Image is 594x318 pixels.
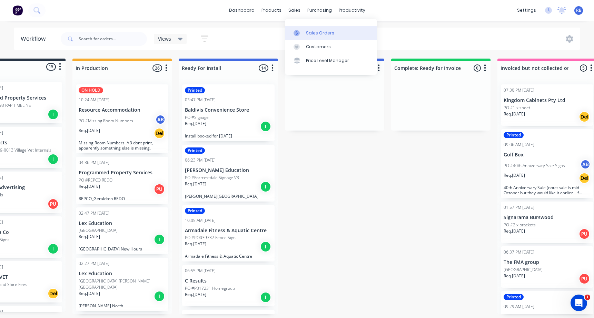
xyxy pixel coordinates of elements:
[306,44,331,50] div: Customers
[154,184,165,195] div: PU
[79,97,109,103] div: 10:24 AM [DATE]
[501,129,593,198] div: Printed09:06 AM [DATE]Golf BoxPO #40th Anniversary Sale SignsABReq.[DATE]Del40th Anniversary Sale...
[79,160,109,166] div: 04:36 PM [DATE]
[580,159,591,170] div: AB
[504,204,534,211] div: 01:57 PM [DATE]
[79,107,166,113] p: Resource Accommodation
[501,246,593,288] div: 06:37 PM [DATE]The FMA group[GEOGRAPHIC_DATA]Req.[DATE]PU
[185,208,205,214] div: Printed
[306,58,349,64] div: Price Level Manager
[182,84,275,141] div: Printed03:47 PM [DATE]Baldivis Convenience StorePO #SignageReq.[DATE]IInstall booked for [DATE]
[585,295,590,300] span: 1
[504,228,525,234] p: Req. [DATE]
[185,235,236,241] p: PO #PO039737 Fence Sign
[185,167,272,173] p: [PERSON_NAME] Education
[504,172,525,178] p: Req. [DATE]
[76,84,168,153] div: ON HOLD10:24 AM [DATE]Resource AccommodationPO #Missing Room NumbersABReq.[DATE]DelMissing Room N...
[285,5,304,16] div: sales
[260,181,271,192] div: I
[185,107,272,113] p: Baldivis Convenience Store
[185,181,206,187] p: Req. [DATE]
[79,246,166,252] p: [GEOGRAPHIC_DATA] New Hours
[79,183,100,189] p: Req. [DATE]
[76,258,168,311] div: 02:27 PM [DATE]Lex Education[GEOGRAPHIC_DATA] [PERSON_NAME][GEOGRAPHIC_DATA]Req.[DATE]I[PERSON_NA...
[185,291,206,298] p: Req. [DATE]
[285,26,377,40] a: Sales Orders
[12,5,23,16] img: Factory
[79,177,112,183] p: PO #REPCO REDO
[504,163,565,169] p: PO #40th Anniversary Sale Signs
[504,98,591,103] p: Kingdom Cabinets Pty Ltd
[226,5,258,16] a: dashboard
[306,30,334,36] div: Sales Orders
[504,259,591,265] p: The FMA group
[579,173,590,184] div: Del
[79,260,109,267] div: 02:27 PM [DATE]
[154,291,165,302] div: I
[185,268,216,274] div: 06:55 PM [DATE]
[504,152,591,158] p: Golf Box
[504,132,524,138] div: Printed
[79,303,166,308] p: [PERSON_NAME] North
[158,35,171,42] span: Views
[504,267,543,273] p: [GEOGRAPHIC_DATA]
[48,154,59,165] div: I
[182,145,275,202] div: Printed06:23 PM [DATE][PERSON_NAME] EducationPO #Forrrestdale Signage V3Req.[DATE]I[PERSON_NAME][...
[576,7,582,13] span: RB
[504,222,536,228] p: PO #2 x brackets
[504,142,534,148] div: 09:06 AM [DATE]
[504,294,524,300] div: Printed
[79,32,147,46] input: Search for orders...
[79,290,100,297] p: Req. [DATE]
[79,118,133,124] p: PO #Missing Room Numbers
[185,175,239,181] p: PO #Forrrestdale Signage V3
[21,35,49,43] div: Workflow
[48,109,59,120] div: I
[501,202,593,243] div: 01:57 PM [DATE]Signarama BurswoodPO #2 x bracketsReq.[DATE]PU
[48,198,59,209] div: PU
[579,228,590,239] div: PU
[185,87,205,93] div: Printed
[182,205,275,262] div: Printed10:05 AM [DATE]Armadale Fitness & Aquatic CentrePO #PO039737 Fence SignReq.[DATE]IArmadale...
[185,157,216,163] div: 06:23 PM [DATE]
[285,54,377,68] a: Price Level Manager
[154,128,165,139] div: Del
[76,207,168,255] div: 02:47 PM [DATE]Lex Education[GEOGRAPHIC_DATA]Req.[DATE]I[GEOGRAPHIC_DATA] New Hours
[185,147,205,154] div: Printed
[260,121,271,132] div: I
[79,127,100,134] p: Req. [DATE]
[504,105,530,111] p: PO #1 x sheet
[185,241,206,247] p: Req. [DATE]
[79,220,166,226] p: Lex Education
[185,285,235,291] p: PO #P017231 Homegroup
[79,227,118,234] p: [GEOGRAPHIC_DATA]
[579,111,590,122] div: Del
[185,97,216,103] div: 03:47 PM [DATE]
[304,5,335,16] div: purchasing
[154,234,165,245] div: I
[48,243,59,254] div: I
[185,278,272,284] p: C Results
[335,5,369,16] div: productivity
[185,114,209,121] p: PO #Signage
[79,278,166,290] p: [GEOGRAPHIC_DATA] [PERSON_NAME][GEOGRAPHIC_DATA]
[260,241,271,252] div: I
[79,140,166,151] p: Missing Room Numbers. AB dont print, apparently something else is missing.
[504,249,534,255] div: 06:37 PM [DATE]
[79,210,109,216] div: 02:47 PM [DATE]
[76,157,168,204] div: 04:36 PM [DATE]Programmed Property ServicesPO #REPCO REDOReq.[DATE]PUREPCO_Geraldton REDO
[258,5,285,16] div: products
[260,292,271,303] div: I
[79,234,100,240] p: Req. [DATE]
[504,273,525,279] p: Req. [DATE]
[579,273,590,284] div: PU
[185,217,216,224] div: 10:05 AM [DATE]
[185,228,272,234] p: Armadale Fitness & Aquatic Centre
[504,87,534,93] div: 07:30 PM [DATE]
[182,265,275,306] div: 06:55 PM [DATE]C ResultsPO #P017231 HomegroupReq.[DATE]I
[504,111,525,117] p: Req. [DATE]
[514,5,539,16] div: settings
[79,170,166,176] p: Programmed Property Services
[79,196,166,201] p: REPCO_Geraldton REDO
[185,194,272,199] p: [PERSON_NAME][GEOGRAPHIC_DATA]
